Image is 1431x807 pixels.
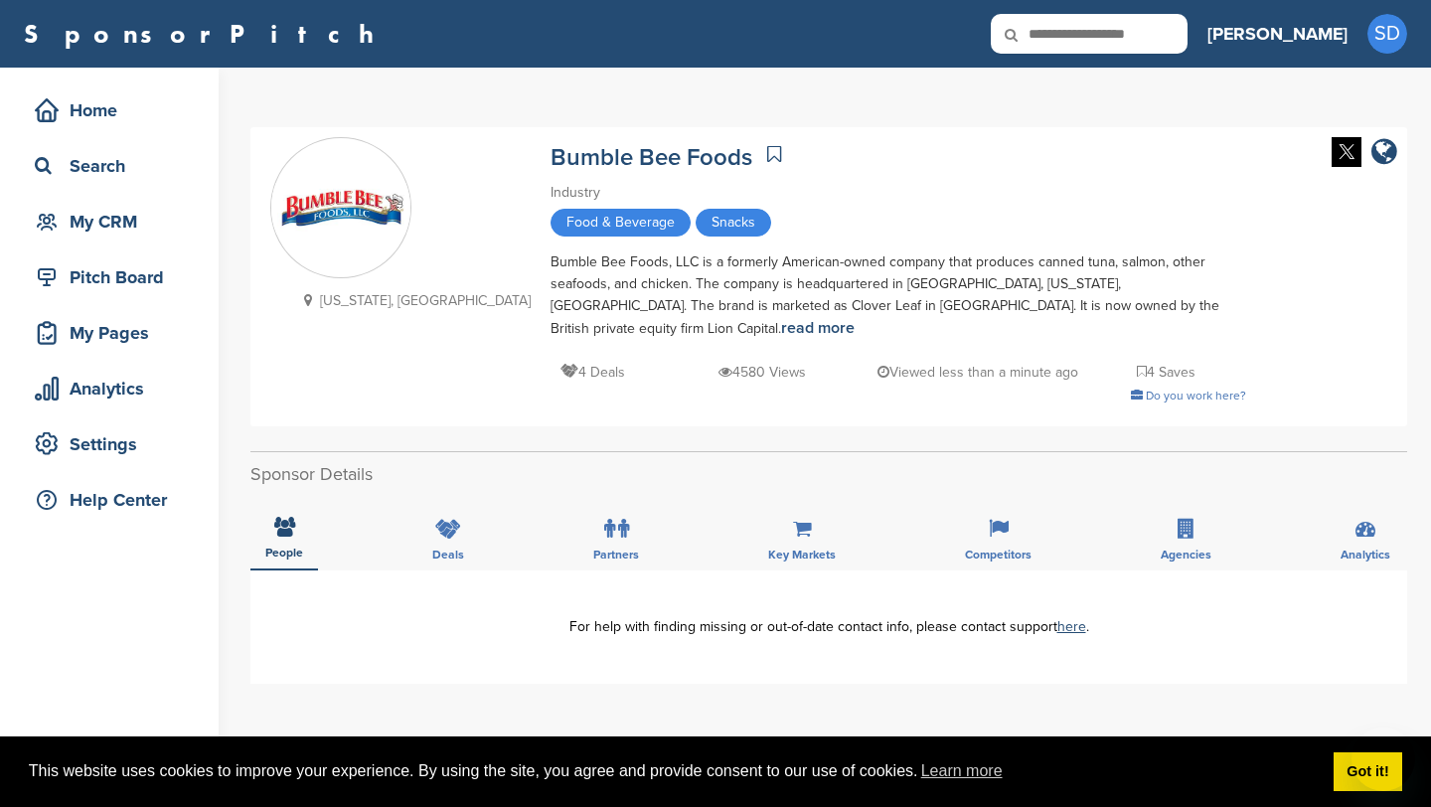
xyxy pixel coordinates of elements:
[551,209,691,237] span: Food & Beverage
[20,366,199,411] a: Analytics
[20,87,199,133] a: Home
[1146,389,1246,403] span: Do you work here?
[250,461,1407,488] h2: Sponsor Details
[918,756,1006,786] a: learn more about cookies
[30,259,199,295] div: Pitch Board
[30,371,199,406] div: Analytics
[768,549,836,561] span: Key Markets
[1371,137,1397,170] a: company link
[30,482,199,518] div: Help Center
[1341,549,1390,561] span: Analytics
[20,143,199,189] a: Search
[432,549,464,561] span: Deals
[20,421,199,467] a: Settings
[1351,727,1415,791] iframe: Button to launch messaging window
[1207,20,1348,48] h3: [PERSON_NAME]
[696,209,771,237] span: Snacks
[1332,137,1361,167] img: Twitter white
[1367,14,1407,54] span: SD
[265,547,303,559] span: People
[560,360,625,385] p: 4 Deals
[1131,389,1246,403] a: Do you work here?
[30,426,199,462] div: Settings
[271,183,410,235] img: Sponsorpitch & Bumble Bee Foods
[593,549,639,561] span: Partners
[30,315,199,351] div: My Pages
[20,254,199,300] a: Pitch Board
[30,92,199,128] div: Home
[551,251,1246,340] div: Bumble Bee Foods, LLC is a formerly American-owned company that produces canned tuna, salmon, oth...
[20,477,199,523] a: Help Center
[1137,360,1195,385] p: 4 Saves
[877,360,1078,385] p: Viewed less than a minute ago
[965,549,1032,561] span: Competitors
[20,310,199,356] a: My Pages
[30,204,199,240] div: My CRM
[280,620,1377,634] div: For help with finding missing or out-of-date contact info, please contact support .
[20,199,199,244] a: My CRM
[295,288,531,313] p: [US_STATE], [GEOGRAPHIC_DATA]
[718,360,806,385] p: 4580 Views
[1334,752,1402,792] a: dismiss cookie message
[24,21,387,47] a: SponsorPitch
[551,182,1246,204] div: Industry
[29,756,1318,786] span: This website uses cookies to improve your experience. By using the site, you agree and provide co...
[1161,549,1211,561] span: Agencies
[1057,618,1086,635] a: here
[781,318,855,338] a: read more
[551,143,752,172] a: Bumble Bee Foods
[1207,12,1348,56] a: [PERSON_NAME]
[30,148,199,184] div: Search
